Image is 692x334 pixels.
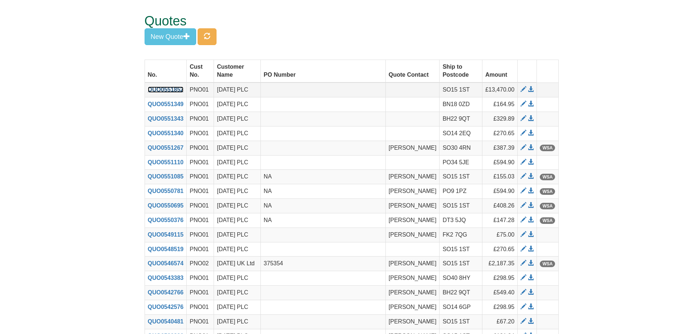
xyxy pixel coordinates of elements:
td: PNO01 [187,155,214,170]
a: QUO0550781 [148,188,184,194]
button: New Quote [145,28,196,45]
td: £75.00 [482,228,517,242]
td: [DATE] PLC [214,213,261,228]
td: SO15 1ST [440,83,482,97]
h1: Quotes [145,14,531,28]
span: WSA [540,174,555,180]
td: £2,187.35 [482,257,517,271]
a: QUO0549115 [148,232,184,238]
td: [DATE] PLC [214,286,261,300]
td: [DATE] PLC [214,184,261,199]
a: QUO0551110 [148,159,184,165]
td: DT3 5JQ [440,213,482,228]
td: [PERSON_NAME] [385,300,440,314]
td: NA [260,170,385,184]
td: [DATE] PLC [214,141,261,155]
td: PNO01 [187,141,214,155]
td: £387.39 [482,141,517,155]
td: [DATE] PLC [214,97,261,112]
td: SO15 1ST [440,257,482,271]
a: QUO0551343 [148,116,184,122]
td: SO30 4RN [440,141,482,155]
td: £298.95 [482,271,517,286]
th: Amount [482,60,517,83]
td: [DATE] PLC [214,271,261,286]
td: PNO01 [187,83,214,97]
a: QUO0550376 [148,217,184,223]
th: Ship to Postcode [440,60,482,83]
td: £408.26 [482,199,517,213]
td: [DATE] PLC [214,112,261,126]
td: [PERSON_NAME] [385,199,440,213]
a: QUO0543383 [148,275,184,281]
td: BH22 9QT [440,112,482,126]
td: SO14 2EQ [440,126,482,141]
td: PNO01 [187,242,214,257]
td: [DATE] PLC [214,126,261,141]
td: [PERSON_NAME] [385,213,440,228]
a: QUO0551349 [148,101,184,107]
td: PNO01 [187,300,214,314]
td: [PERSON_NAME] [385,184,440,199]
td: £164.95 [482,97,517,112]
td: £155.03 [482,170,517,184]
td: £147.28 [482,213,517,228]
td: PNO01 [187,170,214,184]
td: SO14 6GP [440,300,482,314]
td: [DATE] PLC [214,170,261,184]
td: £329.89 [482,112,517,126]
td: FK2 7QG [440,228,482,242]
span: WSA [540,217,555,224]
a: QUO0551085 [148,173,184,180]
td: BN18 0ZD [440,97,482,112]
a: QUO0551267 [148,145,184,151]
td: SO40 8HY [440,271,482,286]
td: NA [260,184,385,199]
td: PNO01 [187,271,214,286]
td: [PERSON_NAME] [385,170,440,184]
td: PNO02 [187,257,214,271]
td: [PERSON_NAME] [385,286,440,300]
td: [DATE] PLC [214,199,261,213]
td: [PERSON_NAME] [385,257,440,271]
a: QUO0551340 [148,130,184,136]
td: [PERSON_NAME] [385,141,440,155]
td: PNO01 [187,286,214,300]
td: PO9 1PZ [440,184,482,199]
th: PO Number [260,60,385,83]
span: WSA [540,261,555,267]
td: 375354 [260,257,385,271]
td: £298.95 [482,300,517,314]
td: [DATE] PLC [214,314,261,329]
a: QUO0551852 [148,86,184,93]
td: £270.65 [482,126,517,141]
td: [DATE] PLC [214,300,261,314]
td: PNO01 [187,112,214,126]
th: Customer Name [214,60,261,83]
th: Cust No. [187,60,214,83]
span: WSA [540,188,555,195]
td: £594.90 [482,184,517,199]
td: [DATE] PLC [214,83,261,97]
td: [PERSON_NAME] [385,314,440,329]
td: [DATE] PLC [214,228,261,242]
a: QUO0546574 [148,260,184,266]
td: SO15 1ST [440,170,482,184]
a: QUO0550695 [148,202,184,209]
td: £67.20 [482,314,517,329]
td: [DATE] PLC [214,155,261,170]
td: PNO01 [187,126,214,141]
td: [DATE] UK Ltd [214,257,261,271]
td: £549.40 [482,286,517,300]
td: BH22 9QT [440,286,482,300]
span: WSA [540,145,555,151]
a: QUO0548519 [148,246,184,252]
a: QUO0542576 [148,304,184,310]
td: [DATE] PLC [214,242,261,257]
td: SO15 1ST [440,242,482,257]
td: PNO01 [187,314,214,329]
td: PNO01 [187,213,214,228]
th: Quote Contact [385,60,440,83]
td: PNO01 [187,184,214,199]
a: QUO0542766 [148,289,184,295]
